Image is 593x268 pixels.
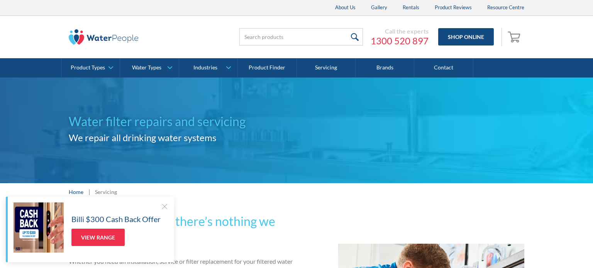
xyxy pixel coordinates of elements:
[238,58,296,78] a: Product Finder
[438,28,494,46] a: Shop Online
[71,213,161,225] h5: Billi $300 Cash Back Offer
[95,188,117,196] div: Servicing
[69,131,296,145] h2: We repair all drinking water systems
[508,30,522,43] img: shopping cart
[371,35,429,47] a: 1300 520 897
[69,112,296,131] h1: Water filter repairs and servicing
[506,28,524,46] a: Open empty cart
[371,27,429,35] div: Call the experts
[61,58,120,78] a: Product Types
[69,212,293,249] h2: With our expertise, there’s nothing we can’t handle
[69,188,83,196] a: Home
[71,229,125,246] a: View Range
[414,58,473,78] a: Contact
[14,202,64,253] img: Billi $300 Cash Back Offer
[239,28,363,46] input: Search products
[71,64,105,71] div: Product Types
[69,29,138,45] img: The Water People
[179,58,237,78] a: Industries
[356,58,414,78] a: Brands
[193,64,217,71] div: Industries
[120,58,178,78] a: Water Types
[297,58,356,78] a: Servicing
[132,64,161,71] div: Water Types
[87,187,91,196] div: |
